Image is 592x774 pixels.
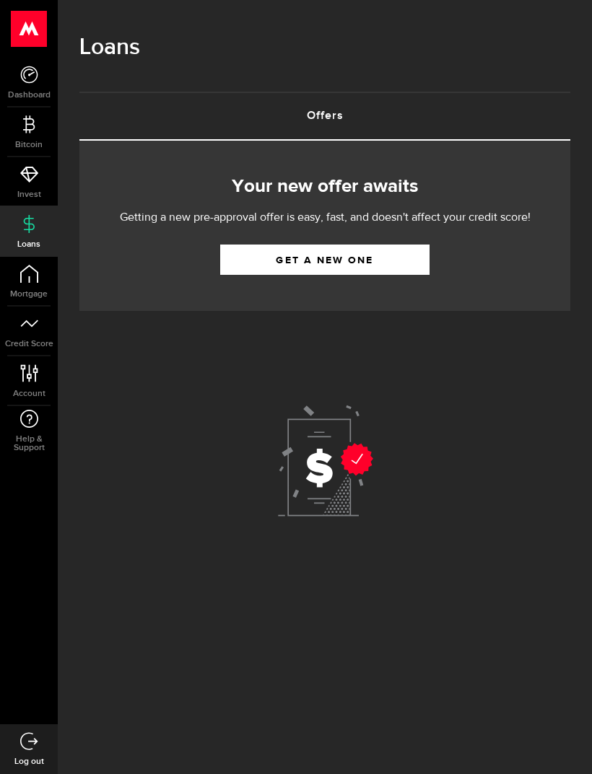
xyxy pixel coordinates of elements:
h2: Your new offer awaits [101,172,549,202]
p: Getting a new pre-approval offer is easy, fast, and doesn't affect your credit score! [101,209,549,227]
ul: Tabs Navigation [79,92,570,141]
h1: Loans [79,29,570,66]
a: Offers [79,93,570,139]
a: Get a new one [220,245,430,275]
iframe: LiveChat chat widget [531,713,592,774]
